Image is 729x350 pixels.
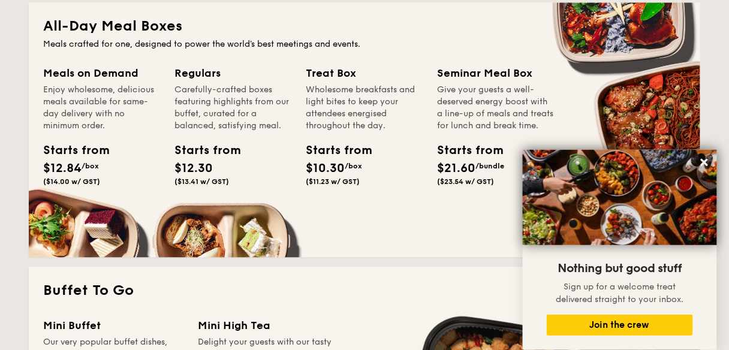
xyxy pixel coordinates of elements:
div: Starts from [437,141,491,159]
div: Wholesome breakfasts and light bites to keep your attendees energised throughout the day. [306,84,423,132]
span: $12.84 [43,161,82,176]
span: Sign up for a welcome treat delivered straight to your inbox. [556,282,684,304]
div: Meals on Demand [43,65,160,82]
span: /box [345,162,362,170]
h2: All-Day Meal Boxes [43,17,686,36]
span: Nothing but good stuff [558,261,682,276]
span: ($11.23 w/ GST) [306,177,360,186]
div: Mini High Tea [198,317,338,334]
img: DSC07876-Edit02-Large.jpeg [523,150,717,245]
span: ($14.00 w/ GST) [43,177,100,186]
div: Carefully-crafted boxes featuring highlights from our buffet, curated for a balanced, satisfying ... [174,84,291,132]
h2: Buffet To Go [43,281,686,300]
div: Meals crafted for one, designed to power the world's best meetings and events. [43,38,686,50]
div: Treat Box [306,65,423,82]
span: ($23.54 w/ GST) [437,177,494,186]
div: Starts from [174,141,228,159]
span: $21.60 [437,161,475,176]
div: Starts from [43,141,97,159]
div: Enjoy wholesome, delicious meals available for same-day delivery with no minimum order. [43,84,160,132]
button: Join the crew [547,315,693,336]
div: Starts from [306,141,360,159]
button: Close [695,153,714,172]
div: Regulars [174,65,291,82]
span: /bundle [475,162,504,170]
span: $12.30 [174,161,213,176]
span: /box [82,162,99,170]
div: Give your guests a well-deserved energy boost with a line-up of meals and treats for lunch and br... [437,84,554,132]
div: Seminar Meal Box [437,65,554,82]
span: ($13.41 w/ GST) [174,177,229,186]
div: Mini Buffet [43,317,183,334]
span: $10.30 [306,161,345,176]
